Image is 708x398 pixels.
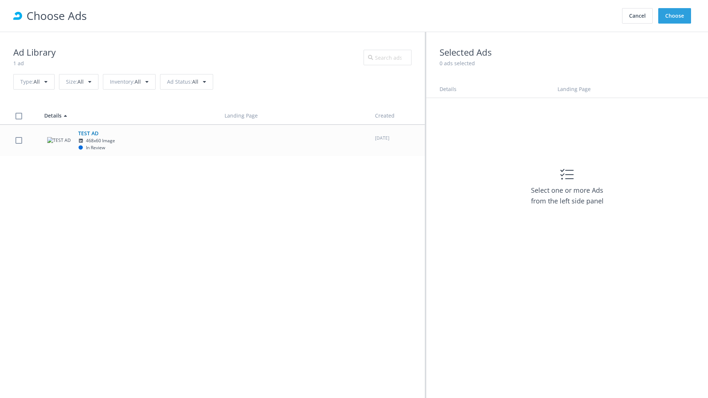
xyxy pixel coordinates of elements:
[13,11,22,20] div: RollWorks
[622,8,653,24] button: Cancel
[20,78,34,85] span: Type :
[440,45,695,59] h2: Selected Ads
[27,7,620,24] h1: Choose Ads
[66,78,77,85] span: Size :
[44,112,62,119] span: Details
[375,112,395,119] span: Created
[13,60,24,67] span: 1 ad
[78,129,170,137] h5: TEST AD
[103,74,156,90] div: All
[78,137,170,144] div: 468x60 Image
[18,5,34,12] span: Help
[160,74,213,90] div: All
[13,45,56,59] h2: Ad Library
[110,78,135,85] span: Inventory :
[78,139,84,143] i: LinkedIn
[47,137,71,144] img: TEST AD
[440,85,457,92] span: Details
[558,85,591,92] span: Landing Page
[658,8,691,24] button: Choose
[525,185,610,206] h3: Select one or more Ads from the left side panel
[167,78,192,85] span: Ad Status :
[78,144,105,151] div: In Review
[375,135,418,142] p: Mar 30, 2021
[364,50,412,65] input: Search ads
[440,60,475,67] span: 0 ads selected
[59,74,98,90] div: All
[225,112,258,119] span: Landing Page
[78,129,170,151] span: TEST AD
[13,74,55,90] div: All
